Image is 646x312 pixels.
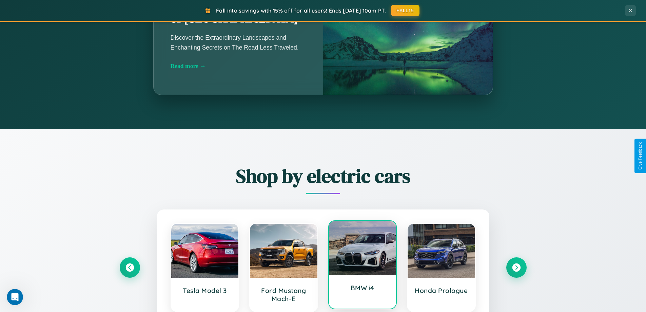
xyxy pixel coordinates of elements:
span: Fall into savings with 15% off for all users! Ends [DATE] 10am PT. [216,7,386,14]
h3: Honda Prologue [414,287,468,295]
div: Read more → [171,62,306,70]
h3: BMW i4 [336,284,390,292]
h3: Ford Mustang Mach-E [257,287,311,303]
div: Give Feedback [638,142,643,170]
h2: Shop by electric cars [120,163,527,189]
iframe: Intercom live chat [7,289,23,305]
h3: Tesla Model 3 [178,287,232,295]
button: FALL15 [391,5,419,16]
p: Discover the Extraordinary Landscapes and Enchanting Secrets on The Road Less Traveled. [171,33,306,52]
